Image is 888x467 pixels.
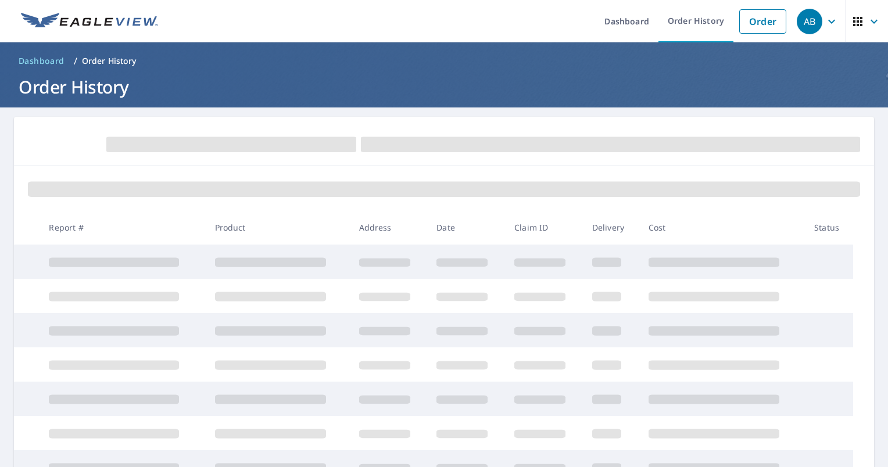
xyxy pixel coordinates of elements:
li: / [74,54,77,68]
th: Date [427,210,505,245]
span: Dashboard [19,55,65,67]
th: Claim ID [505,210,583,245]
h1: Order History [14,75,874,99]
th: Report # [40,210,205,245]
a: Order [739,9,786,34]
div: AB [797,9,822,34]
th: Delivery [583,210,639,245]
th: Product [206,210,350,245]
th: Status [805,210,853,245]
a: Dashboard [14,52,69,70]
th: Address [350,210,428,245]
th: Cost [639,210,805,245]
p: Order History [82,55,137,67]
nav: breadcrumb [14,52,874,70]
img: EV Logo [21,13,158,30]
